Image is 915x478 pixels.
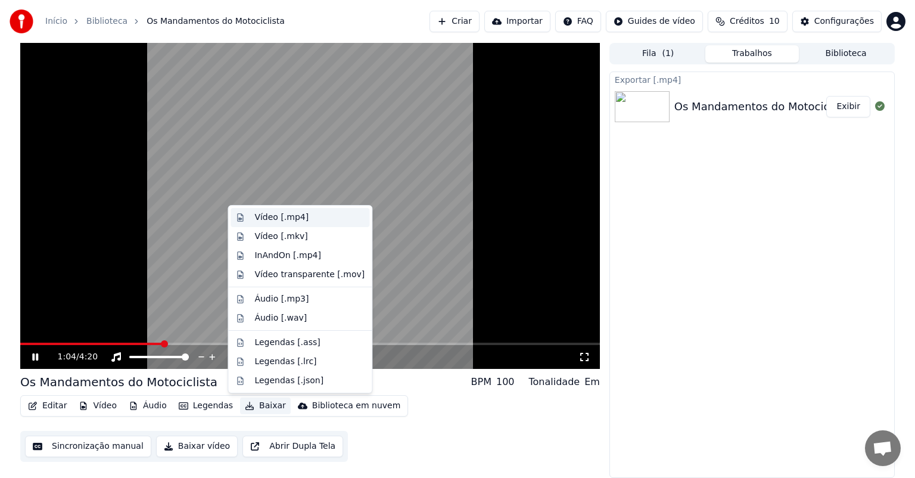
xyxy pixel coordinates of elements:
button: Sincronização manual [25,436,151,457]
button: Trabalhos [705,45,799,63]
button: Legendas [174,398,238,414]
button: Importar [484,11,550,32]
div: Áudio [.wav] [254,312,307,324]
div: InAndOn [.mp4] [254,250,321,262]
button: Vídeo [74,398,122,414]
div: Legendas [.ass] [254,337,320,349]
button: FAQ [555,11,601,32]
div: Biblioteca em nuvem [312,400,401,412]
a: Biblioteca [86,15,127,27]
div: Configurações [814,15,874,27]
div: Vídeo transparente [.mov] [254,269,365,281]
button: Baixar [240,398,291,414]
span: ( 1 ) [662,48,674,60]
a: Início [45,15,67,27]
div: Vídeo [.mp4] [254,212,309,224]
div: Em [584,375,600,389]
button: Fila [611,45,705,63]
nav: breadcrumb [45,15,285,27]
div: / [58,351,86,363]
button: Exibir [826,96,870,117]
div: Legendas [.json] [254,375,323,387]
button: Criar [430,11,480,32]
button: Abrir Dupla Tela [242,436,343,457]
button: Baixar vídeo [156,436,238,457]
span: 10 [769,15,780,27]
span: Os Mandamentos do Motociclista [147,15,285,27]
span: 1:04 [58,351,76,363]
button: Configurações [792,11,882,32]
div: Áudio [.mp3] [254,293,309,305]
button: Editar [23,398,71,414]
span: Créditos [730,15,764,27]
button: Guides de vídeo [606,11,703,32]
div: Os Mandamentos do Motociclista [20,374,217,390]
div: Exportar [.mp4] [610,72,894,86]
button: Créditos10 [708,11,788,32]
span: 4:20 [79,351,98,363]
div: BPM [471,375,491,389]
button: Biblioteca [799,45,893,63]
div: Tonalidade [529,375,580,389]
div: Vídeo [.mkv] [254,231,307,243]
div: 100 [496,375,515,389]
div: Os Mandamentos do Motociclista [674,98,852,115]
button: Áudio [124,398,172,414]
img: youka [10,10,33,33]
a: Bate-papo aberto [865,430,901,466]
div: Legendas [.lrc] [254,356,316,368]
